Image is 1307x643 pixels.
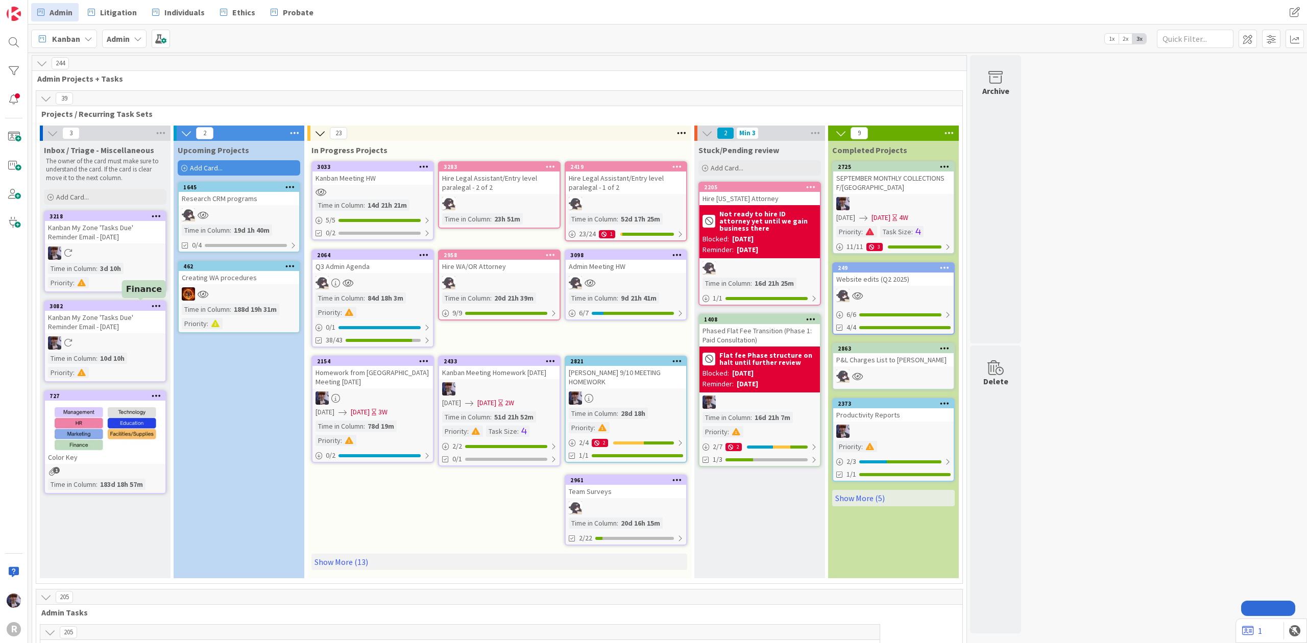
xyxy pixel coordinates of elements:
[439,366,560,379] div: Kanban Meeting Homework [DATE]
[41,109,950,119] span: Projects / Recurring Task Sets
[719,352,817,366] b: Flat fee Phase structure on halt until further review
[231,304,279,315] div: 188d 19h 31m
[699,440,820,453] div: 2/72
[566,366,686,388] div: [PERSON_NAME] 9/10 MEETING HOMEWORK
[566,485,686,498] div: Team Surveys
[833,263,954,286] div: 249Website edits (Q2 2025)
[182,208,195,221] img: KN
[98,353,127,364] div: 10d 10h
[492,411,536,423] div: 51d 21h 52m
[836,369,850,383] img: KN
[62,127,80,139] span: 3
[312,276,433,289] div: KN
[703,244,734,255] div: Reminder:
[566,162,686,194] div: 2419Hire Legal Assistant/Entry level paralegal - 1 of 2
[182,287,195,301] img: TR
[703,379,734,389] div: Reminder:
[579,450,589,461] span: 1/1
[312,357,433,366] div: 2154
[861,226,863,237] span: :
[45,246,165,260] div: ML
[44,145,154,155] span: Inbox / Triage - Miscellaneous
[618,408,648,419] div: 28d 18h
[699,315,820,324] div: 1408
[704,184,820,191] div: 2205
[312,251,433,260] div: 2064
[569,422,594,433] div: Priority
[48,353,96,364] div: Time in Column
[442,382,455,395] img: ML
[439,357,560,366] div: 2433
[566,357,686,388] div: 2821[PERSON_NAME] 9/10 MEETING HOMEWORK
[566,228,686,240] div: 23/241
[452,308,462,318] span: 9 / 9
[505,398,514,408] div: 2W
[699,183,820,192] div: 2205
[196,127,213,139] span: 2
[833,197,954,210] div: ML
[264,3,320,21] a: Probate
[45,311,165,333] div: Kanban My Zone 'Tasks Due' Reminder Email - [DATE]
[833,162,954,194] div: 2725SEPTEMBER MONTHLY COLLECTIONS F/[GEOGRAPHIC_DATA]
[316,407,334,417] span: [DATE]
[179,183,299,192] div: 1645
[566,197,686,210] div: KN
[214,3,261,21] a: Ethics
[703,261,716,275] img: KN
[752,278,796,289] div: 16d 21h 25m
[98,479,146,490] div: 183d 18h 57m
[566,251,686,260] div: 3098
[566,276,686,289] div: KN
[316,307,341,318] div: Priority
[37,73,954,84] span: Admin Projects + Tasks
[45,212,165,221] div: 3218
[618,517,663,529] div: 20d 16h 15m
[982,85,1009,97] div: Archive
[73,367,75,378] span: :
[56,192,89,202] span: Add Card...
[439,307,560,319] div: 9/9
[439,251,560,273] div: 2958Hire WA/OR Attorney
[728,426,729,437] span: :
[230,304,231,315] span: :
[316,200,364,211] div: Time in Column
[851,127,868,139] span: 9
[56,92,73,105] span: 39
[846,456,856,467] span: 2 / 3
[50,213,165,220] div: 3218
[312,357,433,388] div: 2154Homework from [GEOGRAPHIC_DATA] Meeting [DATE]
[316,276,329,289] img: KN
[570,163,686,170] div: 2419
[566,251,686,273] div: 3098Admin Meeting HW
[751,412,752,423] span: :
[444,252,560,259] div: 2958
[326,335,343,345] span: 38/43
[569,391,582,405] img: ML
[846,322,856,333] span: 4/4
[711,163,743,172] span: Add Card...
[566,357,686,366] div: 2821
[832,490,955,506] a: Show More (5)
[439,162,560,194] div: 3283Hire Legal Assistant/Entry level paralegal - 2 of 2
[699,315,820,347] div: 1408Phased Flat Fee Transition (Phase 1: Paid Consultation)
[311,554,687,570] a: Show More (13)
[312,251,433,273] div: 2064Q3 Admin Agenda
[48,263,96,274] div: Time in Column
[739,131,756,136] div: Min 3
[53,467,60,474] span: 1
[838,345,954,352] div: 2863
[46,157,164,182] p: The owner of the card must make sure to understand the card. If the card is clear move it to the ...
[713,441,722,452] span: 2 / 7
[699,292,820,305] div: 1/1
[1157,30,1233,48] input: Quick Filter...
[341,307,342,318] span: :
[96,353,98,364] span: :
[751,278,752,289] span: :
[698,145,779,155] span: Stuck/Pending review
[98,263,124,274] div: 3d 10h
[316,391,329,405] img: ML
[183,263,299,270] div: 462
[566,501,686,514] div: KN
[178,145,249,155] span: Upcoming Projects
[7,7,21,21] img: Visit kanbanzone.com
